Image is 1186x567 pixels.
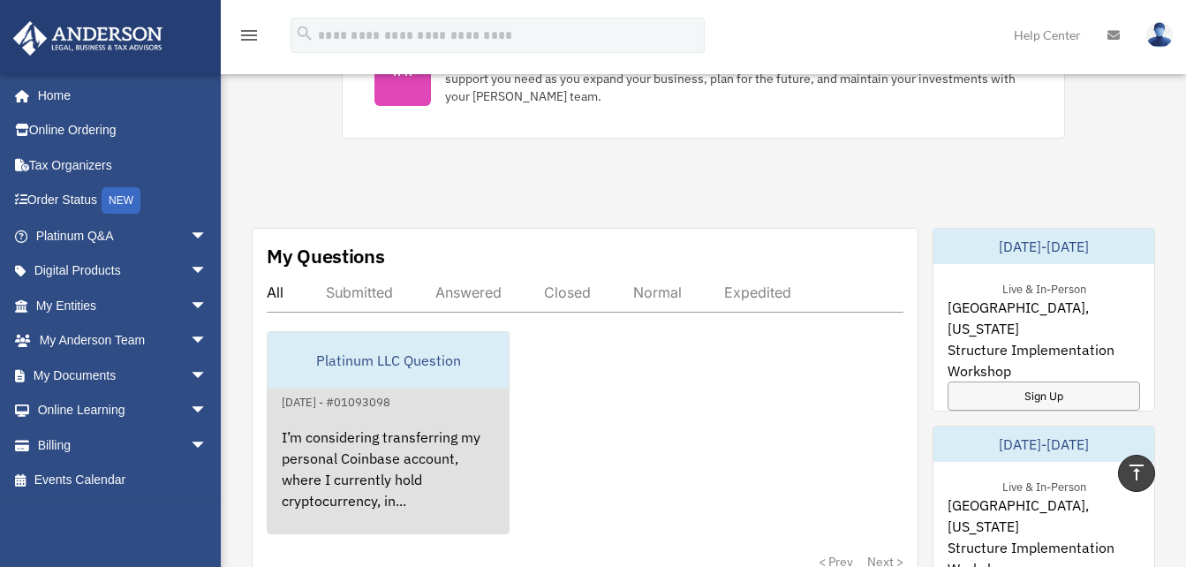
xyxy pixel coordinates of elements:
a: My Anderson Teamarrow_drop_down [12,323,234,359]
a: Platinum Q&Aarrow_drop_down [12,218,234,253]
div: Answered [435,283,502,301]
a: My Documentsarrow_drop_down [12,358,234,393]
span: arrow_drop_down [190,393,225,429]
span: [GEOGRAPHIC_DATA], [US_STATE] [948,495,1140,537]
div: NEW [102,187,140,214]
a: Online Learningarrow_drop_down [12,393,234,428]
div: Platinum LLC Question [268,332,509,389]
a: Billingarrow_drop_down [12,427,234,463]
span: arrow_drop_down [190,358,225,394]
div: [DATE]-[DATE] [933,427,1154,462]
span: arrow_drop_down [190,288,225,324]
img: User Pic [1146,22,1173,48]
span: arrow_drop_down [190,427,225,464]
a: Events Calendar [12,463,234,498]
a: Digital Productsarrow_drop_down [12,253,234,289]
div: [DATE] - #01093098 [268,391,404,410]
div: Submitted [326,283,393,301]
a: menu [238,31,260,46]
i: search [295,24,314,43]
div: I’m considering transferring my personal Coinbase account, where I currently hold cryptocurrency,... [268,412,509,550]
a: Tax Organizers [12,147,234,183]
div: Normal [633,283,682,301]
div: My Questions [267,243,385,269]
span: arrow_drop_down [190,323,225,359]
span: arrow_drop_down [190,253,225,290]
a: Sign Up [948,382,1140,411]
i: vertical_align_top [1126,462,1147,483]
span: arrow_drop_down [190,218,225,254]
div: Live & In-Person [988,278,1100,297]
a: Home [12,78,225,113]
a: Platinum LLC Question[DATE] - #01093098I’m considering transferring my personal Coinbase account,... [267,331,510,534]
img: Anderson Advisors Platinum Portal [8,21,168,56]
a: Online Ordering [12,113,234,148]
div: All [267,283,283,301]
div: [DATE]-[DATE] [933,229,1154,264]
a: My Entitiesarrow_drop_down [12,288,234,323]
div: Did you know, as a Platinum Member, you have an entire professional team at your disposal? Get th... [445,52,1031,105]
i: menu [238,25,260,46]
div: Closed [544,283,591,301]
div: Expedited [724,283,791,301]
div: Live & In-Person [988,476,1100,495]
a: Order StatusNEW [12,183,234,219]
a: vertical_align_top [1118,455,1155,492]
span: [GEOGRAPHIC_DATA], [US_STATE] [948,297,1140,339]
span: Structure Implementation Workshop [948,339,1140,382]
